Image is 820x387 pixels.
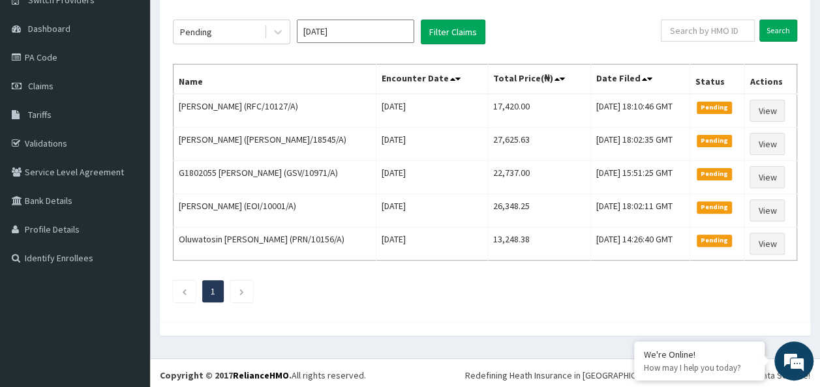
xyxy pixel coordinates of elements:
[174,94,376,128] td: [PERSON_NAME] (RFC/10127/A)
[181,285,187,297] a: Previous page
[376,64,487,94] th: Encounter Date
[180,25,212,38] div: Pending
[590,128,690,161] td: [DATE] 18:02:35 GMT
[487,227,590,261] td: 13,248.38
[750,166,785,188] a: View
[487,64,590,94] th: Total Price(₦)
[465,369,810,382] div: Redefining Heath Insurance in [GEOGRAPHIC_DATA] using Telemedicine and Data Science!
[174,128,376,161] td: [PERSON_NAME] ([PERSON_NAME]/18545/A)
[744,64,797,94] th: Actions
[24,65,53,98] img: d_794563401_company_1708531726252_794563401
[697,135,733,147] span: Pending
[76,113,180,244] span: We're online!
[661,20,755,42] input: Search by HMO ID
[759,20,797,42] input: Search
[28,23,70,35] span: Dashboard
[750,133,785,155] a: View
[590,227,690,261] td: [DATE] 14:26:40 GMT
[239,285,245,297] a: Next page
[697,201,733,213] span: Pending
[750,100,785,122] a: View
[750,199,785,222] a: View
[174,64,376,94] th: Name
[68,73,219,90] div: Chat with us now
[174,194,376,227] td: [PERSON_NAME] (EOI/10001/A)
[690,64,744,94] th: Status
[644,362,755,373] p: How may I help you today?
[214,7,245,38] div: Minimize live chat window
[421,20,485,44] button: Filter Claims
[376,128,487,161] td: [DATE]
[376,161,487,194] td: [DATE]
[174,161,376,194] td: G1802055 [PERSON_NAME] (GSV/10971/A)
[233,369,289,381] a: RelianceHMO
[174,227,376,261] td: Oluwatosin [PERSON_NAME] (PRN/10156/A)
[28,80,53,92] span: Claims
[750,233,785,255] a: View
[697,102,733,113] span: Pending
[28,109,52,121] span: Tariffs
[7,253,249,298] textarea: Type your message and hit 'Enter'
[590,161,690,194] td: [DATE] 15:51:25 GMT
[160,369,292,381] strong: Copyright © 2017 .
[590,94,690,128] td: [DATE] 18:10:46 GMT
[590,194,690,227] td: [DATE] 18:02:11 GMT
[376,194,487,227] td: [DATE]
[376,94,487,128] td: [DATE]
[644,349,755,360] div: We're Online!
[211,285,215,297] a: Page 1 is your current page
[297,20,414,43] input: Select Month and Year
[376,227,487,261] td: [DATE]
[697,168,733,180] span: Pending
[487,94,590,128] td: 17,420.00
[487,128,590,161] td: 27,625.63
[487,194,590,227] td: 26,348.25
[590,64,690,94] th: Date Filed
[697,235,733,246] span: Pending
[487,161,590,194] td: 22,737.00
